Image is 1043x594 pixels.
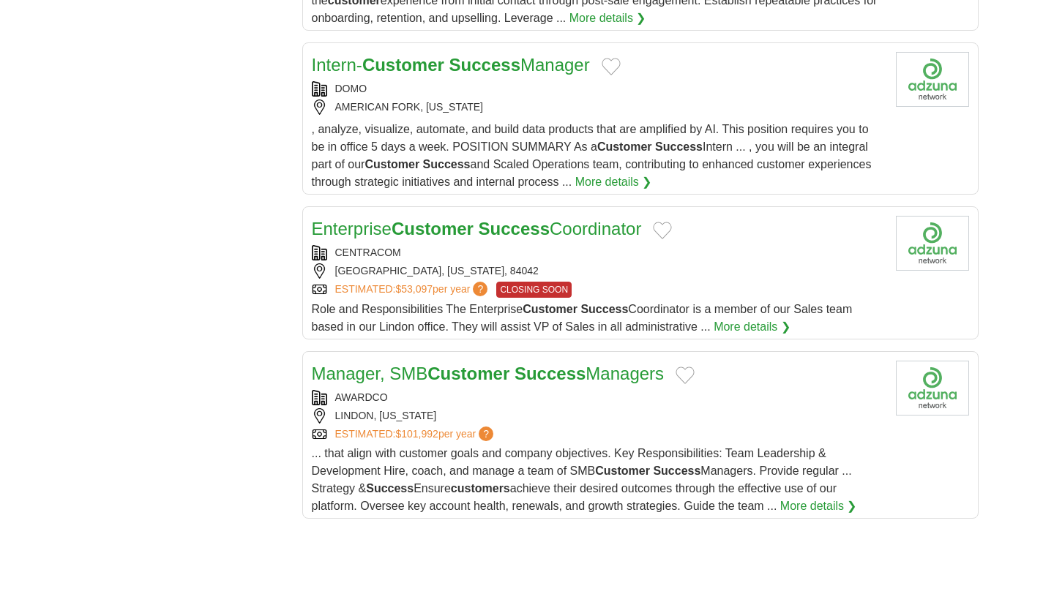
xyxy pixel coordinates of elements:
[714,318,790,336] a: More details ❯
[569,10,646,27] a: More details ❯
[653,465,700,477] strong: Success
[312,447,852,512] span: ... that align with customer goals and company objectives. Key Responsibilities: Team Leadership ...
[595,465,650,477] strong: Customer
[312,245,884,260] div: CENTRACOM
[395,283,433,295] span: $53,097
[366,482,414,495] strong: Success
[451,482,510,495] strong: customers
[392,219,474,238] strong: Customer
[580,303,628,315] strong: Success
[496,282,572,298] span: CLOSING SOON
[655,140,703,153] strong: Success
[312,364,665,383] a: Manager, SMBCustomer SuccessManagers
[312,99,884,115] div: AMERICAN FORK, [US_STATE]
[423,158,471,170] strong: Success
[896,361,969,416] img: Company logo
[335,426,497,442] a: ESTIMATED:$101,992per year?
[312,390,884,405] div: AWARDCO
[362,55,444,75] strong: Customer
[312,55,590,75] a: Intern-Customer SuccessManager
[365,158,419,170] strong: Customer
[479,426,493,441] span: ?
[575,173,652,191] a: More details ❯
[473,282,487,296] span: ?
[523,303,577,315] strong: Customer
[312,263,884,279] div: [GEOGRAPHIC_DATA], [US_STATE], 84042
[515,364,586,383] strong: Success
[312,123,872,188] span: , analyze, visualize, automate, and build data products that are amplified by AI. This position r...
[312,81,884,97] div: DOMO
[335,282,491,298] a: ESTIMATED:$53,097per year?
[597,140,652,153] strong: Customer
[676,366,695,384] button: Add to favorite jobs
[395,428,438,440] span: $101,992
[653,222,672,239] button: Add to favorite jobs
[312,303,853,333] span: Role and Responsibilities The Enterprise Coordinator is a member of our Sales team based in our L...
[427,364,509,383] strong: Customer
[312,219,642,238] a: EnterpriseCustomer SuccessCoordinator
[896,216,969,271] img: Company logo
[780,497,857,515] a: More details ❯
[896,52,969,107] img: Company logo
[312,408,884,424] div: LINDON, [US_STATE]
[449,55,520,75] strong: Success
[602,58,621,75] button: Add to favorite jobs
[479,219,550,238] strong: Success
